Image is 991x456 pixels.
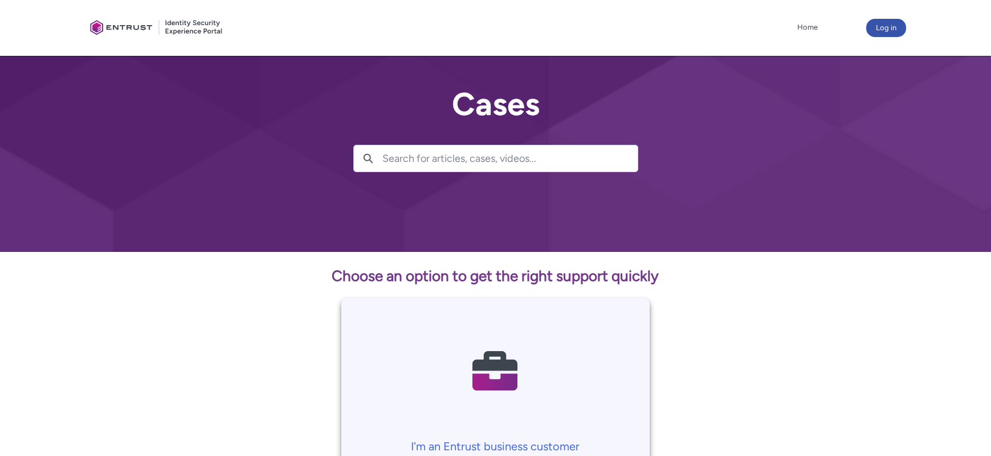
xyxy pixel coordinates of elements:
[441,310,549,432] img: Contact Support
[170,265,821,287] p: Choose an option to get the right support quickly
[794,19,821,36] a: Home
[354,145,382,172] button: Search
[866,19,906,37] button: Log in
[353,87,638,122] h2: Cases
[382,145,638,172] input: Search for articles, cases, videos...
[341,298,650,455] a: I'm an Entrust business customer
